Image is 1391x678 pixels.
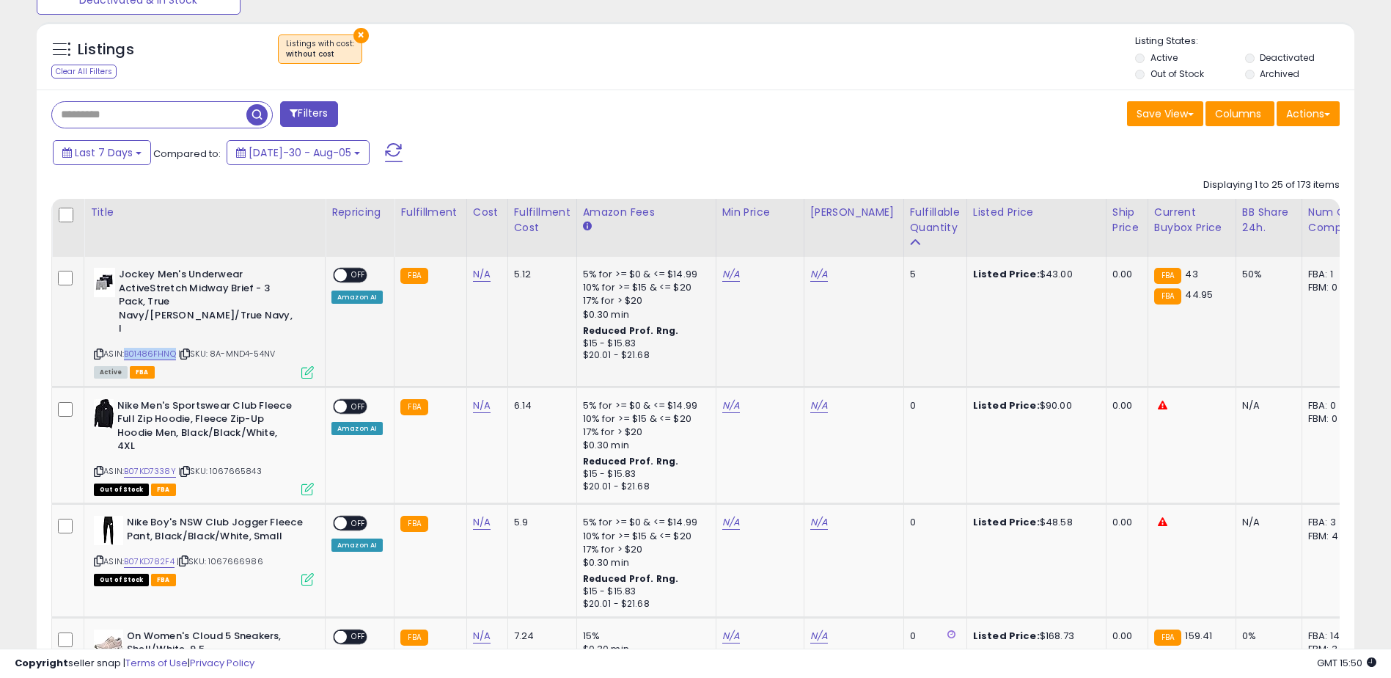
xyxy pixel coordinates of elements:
[473,267,491,282] a: N/A
[973,267,1040,281] b: Listed Price:
[583,399,705,412] div: 5% for >= $0 & <= $14.99
[1154,268,1181,284] small: FBA
[249,145,351,160] span: [DATE]-30 - Aug-05
[94,574,149,586] span: All listings that are currently out of stock and unavailable for purchase on Amazon
[1135,34,1354,48] p: Listing States:
[1242,399,1291,412] div: N/A
[1308,530,1357,543] div: FBM: 4
[151,574,176,586] span: FBA
[1150,51,1178,64] label: Active
[280,101,337,127] button: Filters
[583,530,705,543] div: 10% for >= $15 & <= $20
[94,268,314,376] div: ASIN:
[583,324,679,337] b: Reduced Prof. Rng.
[94,484,149,496] span: All listings that are currently out of stock and unavailable for purchase on Amazon
[1185,288,1213,302] span: 44.95
[153,147,221,161] span: Compared to:
[1242,205,1296,236] div: BB Share 24h.
[130,366,155,379] span: FBA
[347,517,370,530] span: OFF
[1185,629,1212,643] span: 159.41
[583,220,592,233] small: Amazon Fees.
[1154,288,1181,305] small: FBA
[583,308,705,321] div: $0.30 min
[1112,399,1137,412] div: 0.00
[1205,101,1274,126] button: Columns
[353,28,369,43] button: ×
[910,268,955,281] div: 5
[810,629,828,644] a: N/A
[331,291,383,304] div: Amazon AI
[90,205,319,220] div: Title
[583,294,705,307] div: 17% for > $20
[94,630,123,659] img: 41W32s3L3QL._SL40_.jpg
[583,598,705,610] div: $20.01 - $21.68
[583,572,679,585] b: Reduced Prof. Rng.
[810,515,828,530] a: N/A
[583,455,679,467] b: Reduced Prof. Rng.
[1150,68,1204,80] label: Out of Stock
[94,516,314,584] div: ASIN:
[973,205,1100,220] div: Listed Price
[514,516,565,529] div: 5.9
[1203,178,1340,192] div: Displaying 1 to 25 of 173 items
[722,629,740,644] a: N/A
[119,268,297,340] b: Jockey Men's Underwear ActiveStretch Midway Brief - 3 Pack, True Navy/[PERSON_NAME]/True Navy, l
[1308,630,1357,643] div: FBA: 14
[910,399,955,412] div: 0
[331,422,383,435] div: Amazon AI
[1317,656,1376,670] span: 2025-08-13 15:50 GMT
[583,338,705,350] div: $15 - $15.83
[151,484,176,496] span: FBA
[973,515,1040,529] b: Listed Price:
[583,439,705,452] div: $0.30 min
[910,516,955,529] div: 0
[1242,630,1291,643] div: 0%
[94,399,114,429] img: 310iPHm+VKL._SL40_.jpg
[15,656,68,670] strong: Copyright
[1308,205,1362,236] div: Num of Comp.
[514,399,565,412] div: 6.14
[473,205,502,220] div: Cost
[1277,101,1340,126] button: Actions
[286,38,354,60] span: Listings with cost :
[1185,267,1197,281] span: 43
[1112,516,1137,529] div: 0.00
[722,205,798,220] div: Min Price
[810,205,898,220] div: [PERSON_NAME]
[178,465,262,477] span: | SKU: 1067665843
[331,539,383,552] div: Amazon AI
[583,349,705,362] div: $20.01 - $21.68
[1308,281,1357,294] div: FBM: 0
[1308,412,1357,426] div: FBM: 0
[583,556,705,569] div: $0.30 min
[583,281,705,294] div: 10% for >= $15 & <= $20
[1154,205,1230,236] div: Current Buybox Price
[514,630,565,643] div: 7.24
[178,348,275,360] span: | SKU: 8A-MND4-54NV
[583,205,710,220] div: Amazon Fees
[78,40,134,60] h5: Listings
[1154,630,1181,646] small: FBA
[583,412,705,426] div: 10% for >= $15 & <= $20
[1112,630,1137,643] div: 0.00
[53,140,151,165] button: Last 7 Days
[973,516,1095,529] div: $48.58
[124,348,176,360] a: B01486FHNQ
[1215,106,1261,121] span: Columns
[514,268,565,281] div: 5.12
[473,515,491,530] a: N/A
[177,555,263,567] span: | SKU: 1067666986
[722,398,740,413] a: N/A
[1260,51,1315,64] label: Deactivated
[400,205,460,220] div: Fulfillment
[973,629,1040,643] b: Listed Price:
[973,630,1095,643] div: $168.73
[117,399,296,457] b: Nike Men's Sportswear Club Fleece Full Zip Hoodie, Fleece Zip-Up Hoodie Men, Black/Black/White, 4XL
[473,398,491,413] a: N/A
[75,145,133,160] span: Last 7 Days
[286,49,354,59] div: without cost
[400,268,427,284] small: FBA
[583,516,705,529] div: 5% for >= $0 & <= $14.99
[973,268,1095,281] div: $43.00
